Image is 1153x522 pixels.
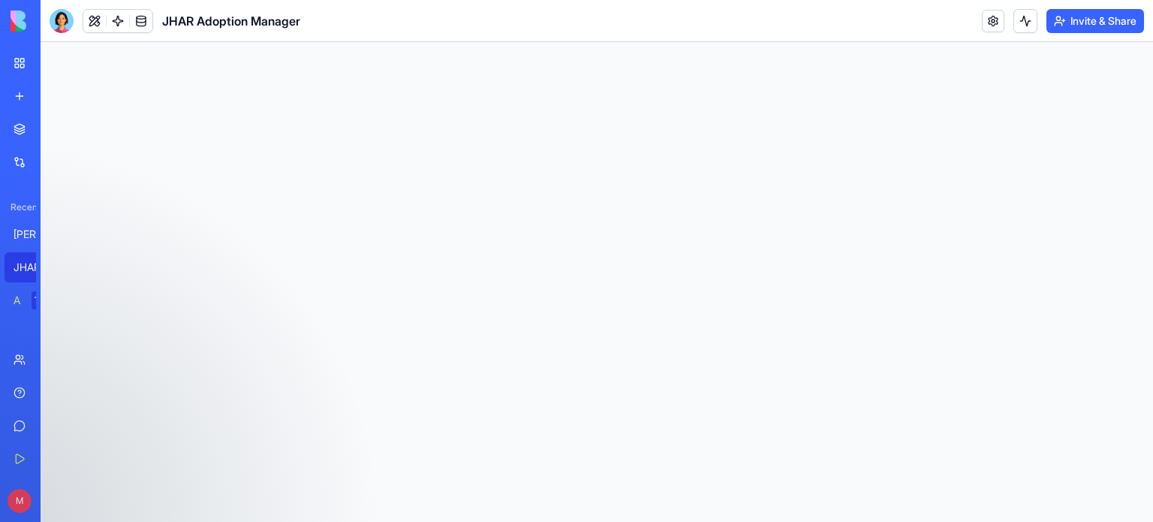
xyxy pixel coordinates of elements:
[11,11,104,32] img: logo
[214,409,514,514] iframe: Intercom notifications message
[14,227,56,242] div: [PERSON_NAME] Construction Manager
[14,260,56,275] div: JHAR Adoption Manager
[32,291,56,309] div: TRY
[5,201,36,213] span: Recent
[5,252,65,282] a: JHAR Adoption Manager
[5,285,65,315] a: AI Logo GeneratorTRY
[14,293,21,308] div: AI Logo Generator
[8,489,32,513] span: M
[5,219,65,249] a: [PERSON_NAME] Construction Manager
[1046,9,1144,33] button: Invite & Share
[162,12,300,30] span: JHAR Adoption Manager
